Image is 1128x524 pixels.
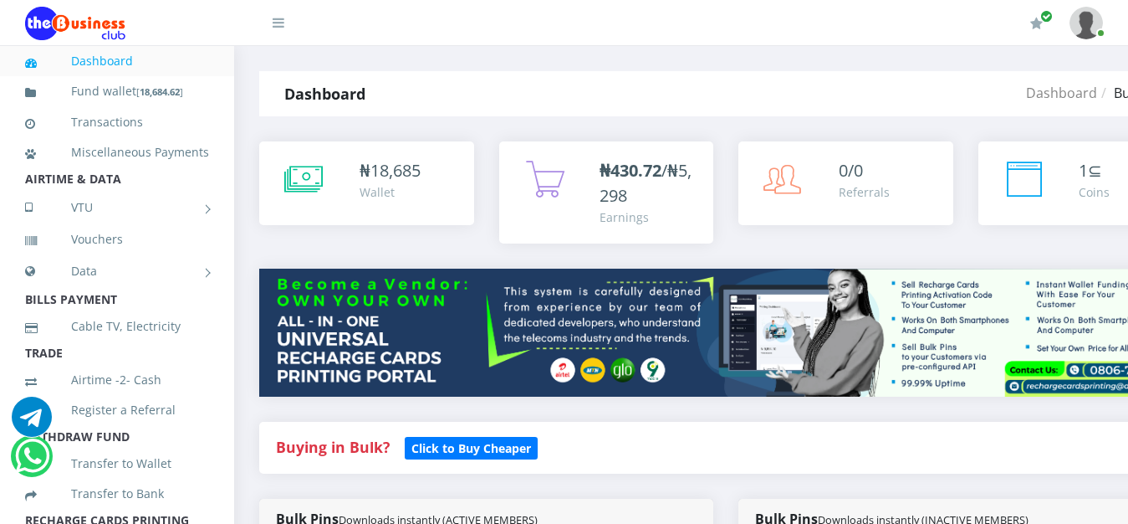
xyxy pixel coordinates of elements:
[1079,183,1110,201] div: Coins
[15,449,49,476] a: Chat for support
[600,208,697,226] div: Earnings
[136,85,183,98] small: [ ]
[499,141,714,244] a: ₦430.72/₦5,298 Earnings
[360,183,421,201] div: Wallet
[25,103,209,141] a: Transactions
[25,444,209,483] a: Transfer to Wallet
[25,361,209,399] a: Airtime -2- Cash
[1040,10,1053,23] span: Renew/Upgrade Subscription
[25,7,125,40] img: Logo
[25,250,209,292] a: Data
[25,42,209,80] a: Dashboard
[259,141,474,225] a: ₦18,685 Wallet
[370,159,421,182] span: 18,685
[1079,158,1110,183] div: ⊆
[25,220,209,259] a: Vouchers
[405,437,538,457] a: Click to Buy Cheaper
[284,84,365,104] strong: Dashboard
[25,133,209,172] a: Miscellaneous Payments
[25,391,209,429] a: Register a Referral
[411,440,531,456] b: Click to Buy Cheaper
[140,85,180,98] b: 18,684.62
[738,141,953,225] a: 0/0 Referrals
[25,187,209,229] a: VTU
[600,159,661,182] b: ₦430.72
[276,437,390,457] strong: Buying in Bulk?
[839,183,890,201] div: Referrals
[360,158,421,183] div: ₦
[1079,159,1088,182] span: 1
[1030,17,1043,30] i: Renew/Upgrade Subscription
[12,409,52,437] a: Chat for support
[600,159,692,207] span: /₦5,298
[25,72,209,111] a: Fund wallet[18,684.62]
[25,307,209,346] a: Cable TV, Electricity
[839,159,863,182] span: 0/0
[1069,7,1103,39] img: User
[1026,84,1097,102] a: Dashboard
[25,475,209,513] a: Transfer to Bank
